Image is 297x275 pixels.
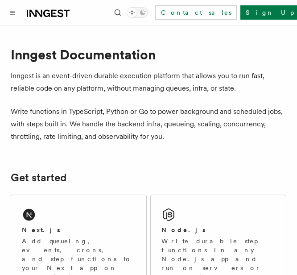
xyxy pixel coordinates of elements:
h2: Node.js [161,225,206,234]
button: Toggle navigation [7,7,18,18]
a: Get started [11,171,66,184]
p: Write functions in TypeScript, Python or Go to power background and scheduled jobs, with steps bu... [11,105,286,143]
button: Find something... [112,7,123,18]
a: Contact sales [155,5,237,20]
h2: Next.js [22,225,60,234]
button: Toggle dark mode [127,7,148,18]
p: Inngest is an event-driven durable execution platform that allows you to run fast, reliable code ... [11,70,286,95]
h1: Inngest Documentation [11,46,286,62]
